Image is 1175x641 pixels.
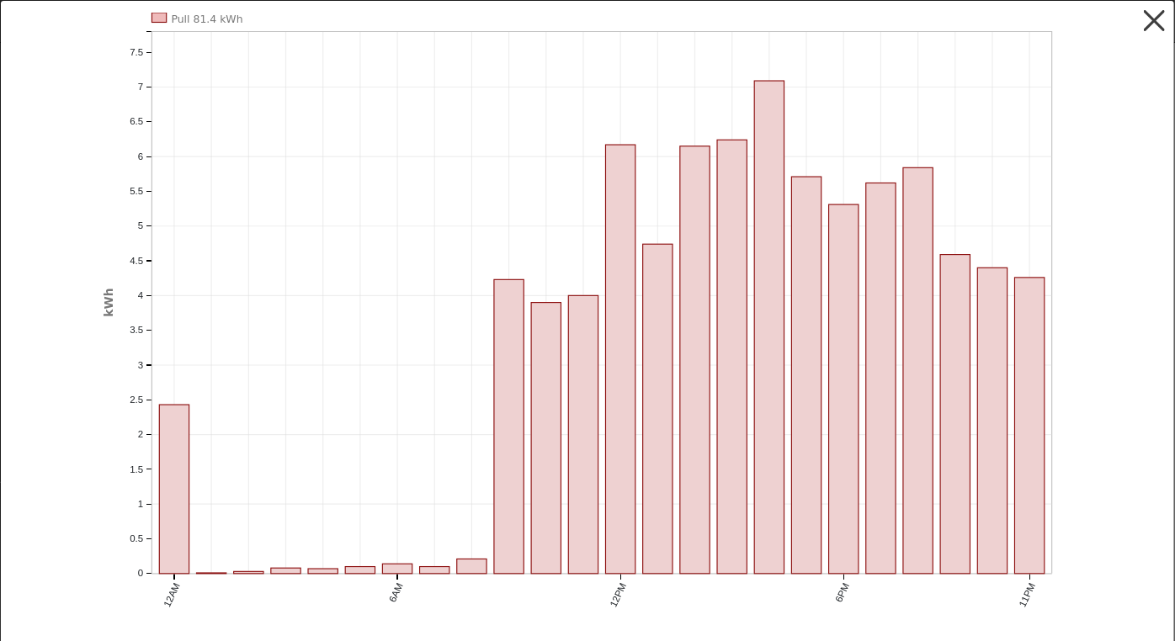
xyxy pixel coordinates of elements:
rect: onclick="" [792,177,821,574]
text: 4 [137,290,143,300]
rect: onclick="" [345,567,375,574]
rect: onclick="" [1015,278,1045,574]
rect: onclick="" [494,280,524,575]
rect: onclick="" [978,268,1008,575]
text: 0.5 [130,534,143,544]
text: 6PM [834,582,852,605]
rect: onclick="" [531,303,561,574]
text: 6 [137,151,142,162]
rect: onclick="" [308,569,338,575]
text: 11PM [1018,582,1038,609]
rect: onclick="" [420,567,449,574]
rect: onclick="" [606,145,635,574]
text: 5.5 [130,186,143,196]
rect: onclick="" [903,168,933,575]
text: 2.5 [130,395,143,405]
rect: onclick="" [271,569,300,575]
rect: onclick="" [382,564,412,575]
text: Pull 81.4 kWh [171,13,242,25]
text: 1 [137,499,142,509]
rect: onclick="" [196,574,226,575]
text: 6AM [387,582,405,605]
rect: onclick="" [680,146,710,575]
text: 7.5 [130,47,143,57]
text: 12AM [162,582,182,609]
rect: onclick="" [234,572,263,574]
text: kWh [102,289,115,317]
text: 7 [137,82,142,92]
text: 0 [137,569,142,579]
text: 5 [137,221,142,231]
text: 3 [137,360,142,370]
text: 2 [137,430,142,440]
rect: onclick="" [643,244,673,574]
rect: onclick="" [568,296,598,575]
rect: onclick="" [755,81,784,574]
rect: onclick="" [457,559,486,574]
text: 6.5 [130,117,143,127]
rect: onclick="" [829,204,859,574]
text: 3.5 [130,326,143,336]
rect: onclick="" [717,140,747,574]
rect: onclick="" [159,405,189,574]
rect: onclick="" [941,255,970,575]
text: 12PM [609,582,629,609]
text: 1.5 [130,464,143,474]
rect: onclick="" [866,183,896,575]
text: 4.5 [130,256,143,266]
